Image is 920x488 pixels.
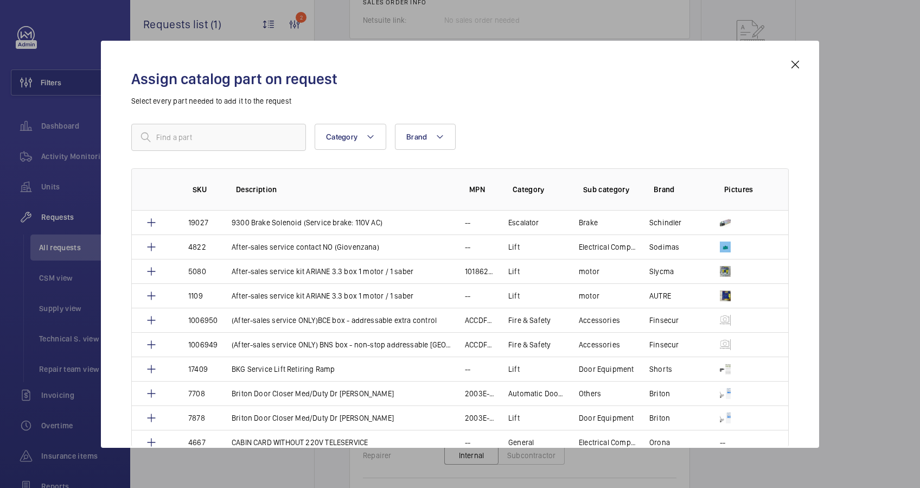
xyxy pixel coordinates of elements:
[579,266,599,277] p: motor
[508,266,520,277] p: Lift
[131,124,306,151] input: Find a part
[188,242,206,252] p: 4822
[649,437,670,448] p: Orona
[188,266,206,277] p: 5080
[232,364,335,375] p: BKG Service Lift Retiring Ramp
[579,242,636,252] p: Electrical Component
[720,242,731,252] img: 4_vkgDyfh8KW-C4m8D3heUWaCICxdafRl5HJVM1HW4JmIJ7l.jpeg
[469,184,495,195] p: MPN
[579,437,636,448] p: Electrical Component
[649,388,670,399] p: Briton
[236,184,452,195] p: Description
[188,315,218,326] p: 1006950
[232,339,452,350] p: (After-sales service ONLY) BNS box - non-stop addressable [GEOGRAPHIC_DATA]
[649,413,670,423] p: Briton
[188,364,208,375] p: 17409
[720,437,725,448] p: --
[720,388,731,399] img: bYtMs0o9oHQCWilTHIyebLynulk9NepO6c04qcS1KrF8QiQW.png
[395,124,456,150] button: Brand
[649,364,672,375] p: Shorts
[508,437,534,448] p: General
[188,339,218,350] p: 1006949
[406,132,427,141] span: Brand
[583,184,636,195] p: Sub category
[232,315,437,326] p: (After-sales service ONLY)BCE box - addressable extra control
[508,290,520,301] p: Lift
[465,217,470,228] p: --
[720,339,731,350] img: mgKNnLUo32YisrdXDPXwnmHuC0uVg7sd9j77u0g5nYnLw-oI.png
[649,339,679,350] p: Finsecur
[508,364,520,375] p: Lift
[465,339,495,350] p: ACCDF514
[508,413,520,423] p: Lift
[579,364,634,375] p: Door Equipment
[579,217,598,228] p: Brake
[508,242,520,252] p: Lift
[508,339,551,350] p: Fire & Safety
[654,184,707,195] p: Brand
[188,290,203,301] p: 1109
[232,413,394,423] p: Briton Door Closer Med/Duty Dr [PERSON_NAME]
[188,388,205,399] p: 7708
[188,413,205,423] p: 7878
[649,315,679,326] p: Finsecur
[579,315,620,326] p: Accessories
[649,242,679,252] p: Sodimas
[513,184,566,195] p: Category
[508,217,539,228] p: Escalator
[465,242,470,252] p: --
[579,339,620,350] p: Accessories
[232,242,379,252] p: After-sales service contact NO (Giovenzana)
[465,364,470,375] p: --
[649,290,671,301] p: AUTRE
[131,69,789,89] h2: Assign catalog part on request
[508,388,566,399] p: Automatic Doors (Vertical)
[232,266,413,277] p: After-sales service kit ARIANE 3.3 box 1 motor / 1 saber
[193,184,219,195] p: SKU
[720,266,731,277] img: NHlwQyPy_G6MjJCLBV9Lra-JGjnv3RKEPag8noh6k0pa1bEW.png
[720,364,731,375] img: QS_W4_UpzZNqVjVQXaxo_npRnNm5v3jqS6nUHUQHphQ_k7k6.png
[315,124,386,150] button: Category
[232,388,394,399] p: Briton Door Closer Med/Duty Dr [PERSON_NAME]
[579,290,599,301] p: motor
[465,315,495,326] p: ACCDF515
[720,413,731,423] img: XHy6q7io0xeHurJWy7FuOgr33GDy570DdSvkAsBrSkOPOIBf.png
[465,413,495,423] p: 2003E-SES
[131,96,789,106] p: Select every part needed to add it to the request
[720,315,731,326] img: mgKNnLUo32YisrdXDPXwnmHuC0uVg7sd9j77u0g5nYnLw-oI.png
[720,217,731,228] img: l680YzNF1VvmpiMgFuFItDH31jlyMoxFPJtOQ7miFct6c8un.png
[232,437,368,448] p: CABIN CARD WITHOUT 220V TELESERVICE
[465,266,495,277] p: 10186291
[188,437,206,448] p: 4667
[579,388,601,399] p: Others
[188,217,208,228] p: 19027
[649,217,682,228] p: Schindler
[465,437,470,448] p: --
[465,388,495,399] p: 2003E-SES
[232,290,413,301] p: After-sales service kit ARIANE 3.3 box 1 motor / 1 saber
[232,217,382,228] p: 9300 Brake Solenoid (Service brake: 110V AC)
[724,184,766,195] p: Pictures
[649,266,674,277] p: Slycma
[579,413,634,423] p: Door Equipment
[720,290,731,301] img: A6wQxaFqmR66Ljg7xpHVkXg5I1BKEyDds9wyz5eJP9coZIIG.png
[508,315,551,326] p: Fire & Safety
[465,290,470,301] p: --
[326,132,357,141] span: Category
